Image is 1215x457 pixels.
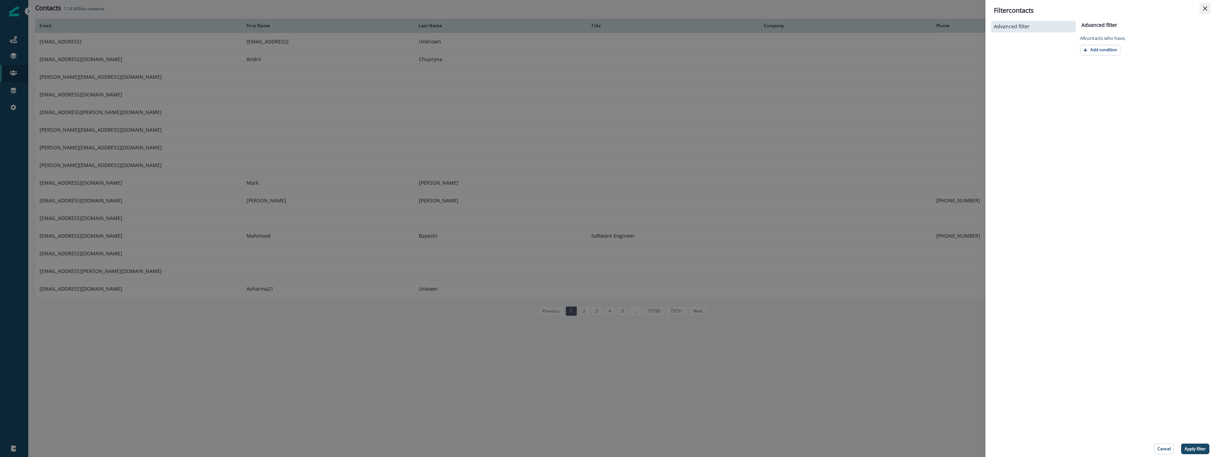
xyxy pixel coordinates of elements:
[1154,444,1174,454] button: Cancel
[1080,45,1120,55] button: Add condition
[1080,35,1126,42] p: All contact s who have,
[994,24,1030,30] p: Advanced filter
[1185,446,1206,451] p: Apply filter
[1157,446,1171,451] p: Cancel
[1181,444,1209,454] button: Apply filter
[1199,3,1211,14] button: Close
[1090,47,1117,52] p: Add condition
[994,6,1034,15] p: Filter contacts
[1080,22,1117,28] h2: Advanced filter
[994,24,1073,30] button: Advanced filter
